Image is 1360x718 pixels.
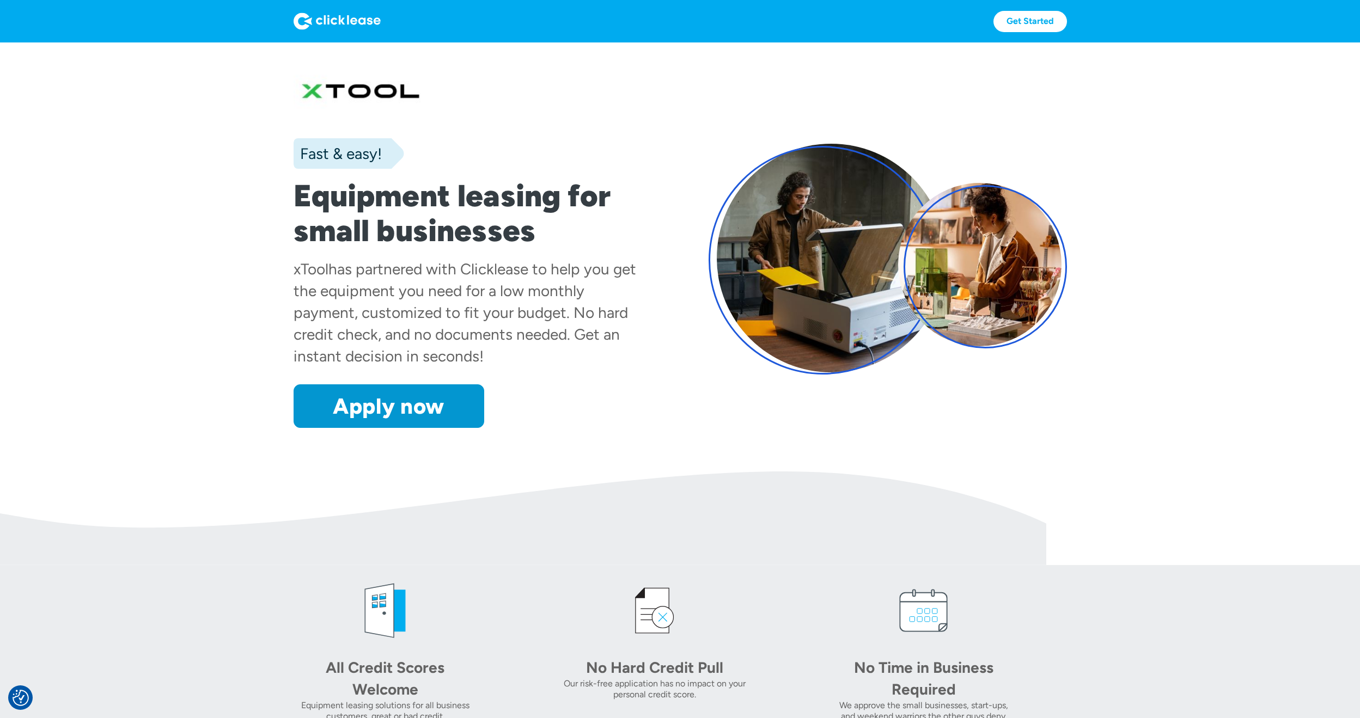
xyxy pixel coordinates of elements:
[309,656,461,700] div: All Credit Scores Welcome
[847,656,1000,700] div: No Time in Business Required
[294,384,484,428] a: Apply now
[13,690,29,706] img: Revisit consent button
[294,179,652,248] h1: Equipment leasing for small businesses
[294,143,382,164] div: Fast & easy!
[993,11,1067,32] a: Get Started
[352,578,418,643] img: welcome icon
[891,578,956,643] img: calendar icon
[294,260,636,365] div: has partnered with Clicklease to help you get the equipment you need for a low monthly payment, c...
[13,690,29,706] button: Consent Preferences
[294,260,328,278] div: xTool
[563,678,746,700] div: Our risk-free application has no impact on your personal credit score.
[578,656,731,678] div: No Hard Credit Pull
[622,578,687,643] img: credit icon
[294,13,381,30] img: Logo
